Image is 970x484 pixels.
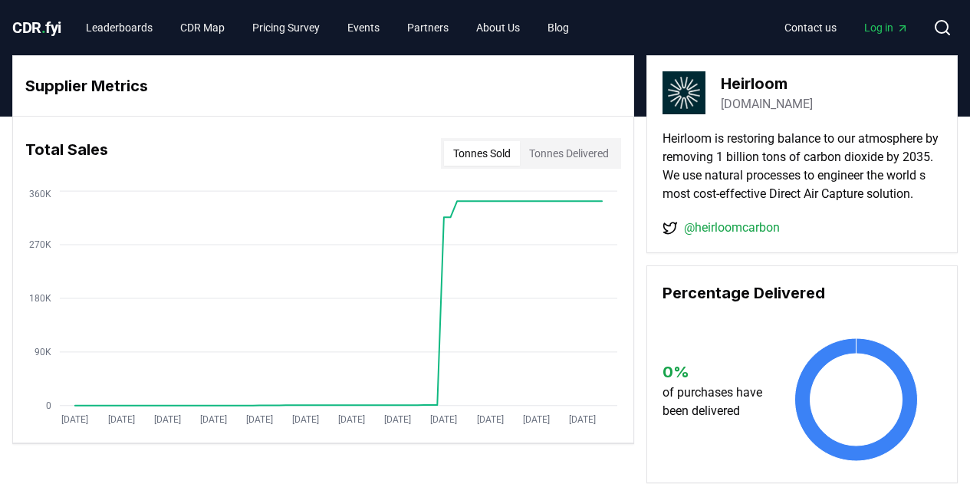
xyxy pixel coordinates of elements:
[240,14,332,41] a: Pricing Survey
[444,141,520,166] button: Tonnes Sold
[41,18,46,37] span: .
[535,14,581,41] a: Blog
[154,414,181,425] tspan: [DATE]
[12,17,61,38] a: CDR.fyi
[29,293,51,304] tspan: 180K
[61,414,88,425] tspan: [DATE]
[246,414,273,425] tspan: [DATE]
[292,414,319,425] tspan: [DATE]
[663,130,942,203] p: Heirloom is restoring balance to our atmosphere by removing 1 billion tons of carbon dioxide by 2...
[520,141,618,166] button: Tonnes Delivered
[523,414,550,425] tspan: [DATE]
[46,400,51,411] tspan: 0
[464,14,532,41] a: About Us
[663,71,705,114] img: Heirloom-logo
[663,384,772,420] p: of purchases have been delivered
[25,74,621,97] h3: Supplier Metrics
[384,414,411,425] tspan: [DATE]
[338,414,365,425] tspan: [DATE]
[29,239,51,250] tspan: 270K
[684,219,780,237] a: @heirloomcarbon
[108,414,135,425] tspan: [DATE]
[772,14,921,41] nav: Main
[772,14,849,41] a: Contact us
[35,347,51,357] tspan: 90K
[12,18,61,37] span: CDR fyi
[721,95,813,114] a: [DOMAIN_NAME]
[335,14,392,41] a: Events
[395,14,461,41] a: Partners
[200,414,227,425] tspan: [DATE]
[864,20,909,35] span: Log in
[852,14,921,41] a: Log in
[477,414,504,425] tspan: [DATE]
[663,282,942,305] h3: Percentage Delivered
[25,138,108,169] h3: Total Sales
[29,189,51,199] tspan: 360K
[74,14,165,41] a: Leaderboards
[721,72,813,95] h3: Heirloom
[569,414,596,425] tspan: [DATE]
[431,414,458,425] tspan: [DATE]
[74,14,581,41] nav: Main
[663,361,772,384] h3: 0 %
[168,14,237,41] a: CDR Map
